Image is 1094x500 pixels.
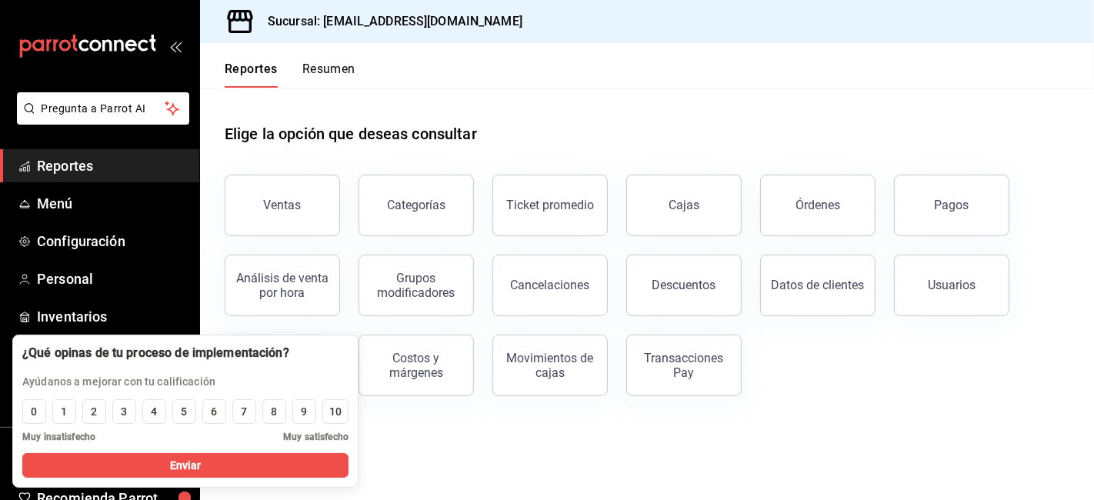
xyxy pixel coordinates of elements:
[11,112,189,128] a: Pregunta a Parrot AI
[369,351,464,380] div: Costos y márgenes
[760,255,876,316] button: Datos de clientes
[37,193,187,214] span: Menú
[626,175,742,236] a: Cajas
[262,399,286,424] button: 8
[283,430,349,444] span: Muy satisfecho
[935,198,969,212] div: Pagos
[225,62,278,88] button: Reportes
[17,92,189,125] button: Pregunta a Parrot AI
[169,40,182,52] button: open_drawer_menu
[387,198,445,212] div: Categorías
[225,122,477,145] h1: Elige la opción que deseas consultar
[225,255,340,316] button: Análisis de venta por hora
[22,374,289,390] p: Ayúdanos a mejorar con tu calificación
[112,399,136,424] button: 3
[292,399,316,424] button: 9
[22,345,289,362] div: ¿Qué opinas de tu proceso de implementación?
[52,399,76,424] button: 1
[37,268,187,289] span: Personal
[235,271,330,300] div: Análisis de venta por hora
[255,12,522,31] h3: Sucursal: [EMAIL_ADDRESS][DOMAIN_NAME]
[492,255,608,316] button: Cancelaciones
[61,404,67,420] div: 1
[894,255,1009,316] button: Usuarios
[170,458,202,474] span: Enviar
[37,306,187,327] span: Inventarios
[359,175,474,236] button: Categorías
[181,404,187,420] div: 5
[511,278,590,292] div: Cancelaciones
[121,404,127,420] div: 3
[626,335,742,396] button: Transacciones Pay
[506,198,594,212] div: Ticket promedio
[492,335,608,396] button: Movimientos de cajas
[22,430,95,444] span: Muy insatisfecho
[151,404,157,420] div: 4
[37,155,187,176] span: Reportes
[37,231,187,252] span: Configuración
[302,62,355,88] button: Resumen
[322,399,349,424] button: 10
[22,399,46,424] button: 0
[271,404,277,420] div: 8
[369,271,464,300] div: Grupos modificadores
[301,404,307,420] div: 9
[772,278,865,292] div: Datos de clientes
[636,351,732,380] div: Transacciones Pay
[928,278,976,292] div: Usuarios
[502,351,598,380] div: Movimientos de cajas
[894,175,1009,236] button: Pagos
[142,399,166,424] button: 4
[626,255,742,316] button: Descuentos
[264,198,302,212] div: Ventas
[359,255,474,316] button: Grupos modificadores
[225,62,355,88] div: navigation tabs
[359,335,474,396] button: Costos y márgenes
[31,404,37,420] div: 0
[172,399,196,424] button: 5
[91,404,97,420] div: 2
[652,278,716,292] div: Descuentos
[669,196,700,215] div: Cajas
[42,101,165,117] span: Pregunta a Parrot AI
[22,453,349,478] button: Enviar
[202,399,226,424] button: 6
[492,175,608,236] button: Ticket promedio
[232,399,256,424] button: 7
[241,404,247,420] div: 7
[225,175,340,236] button: Ventas
[760,175,876,236] button: Órdenes
[211,404,217,420] div: 6
[82,399,106,424] button: 2
[329,404,342,420] div: 10
[795,198,840,212] div: Órdenes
